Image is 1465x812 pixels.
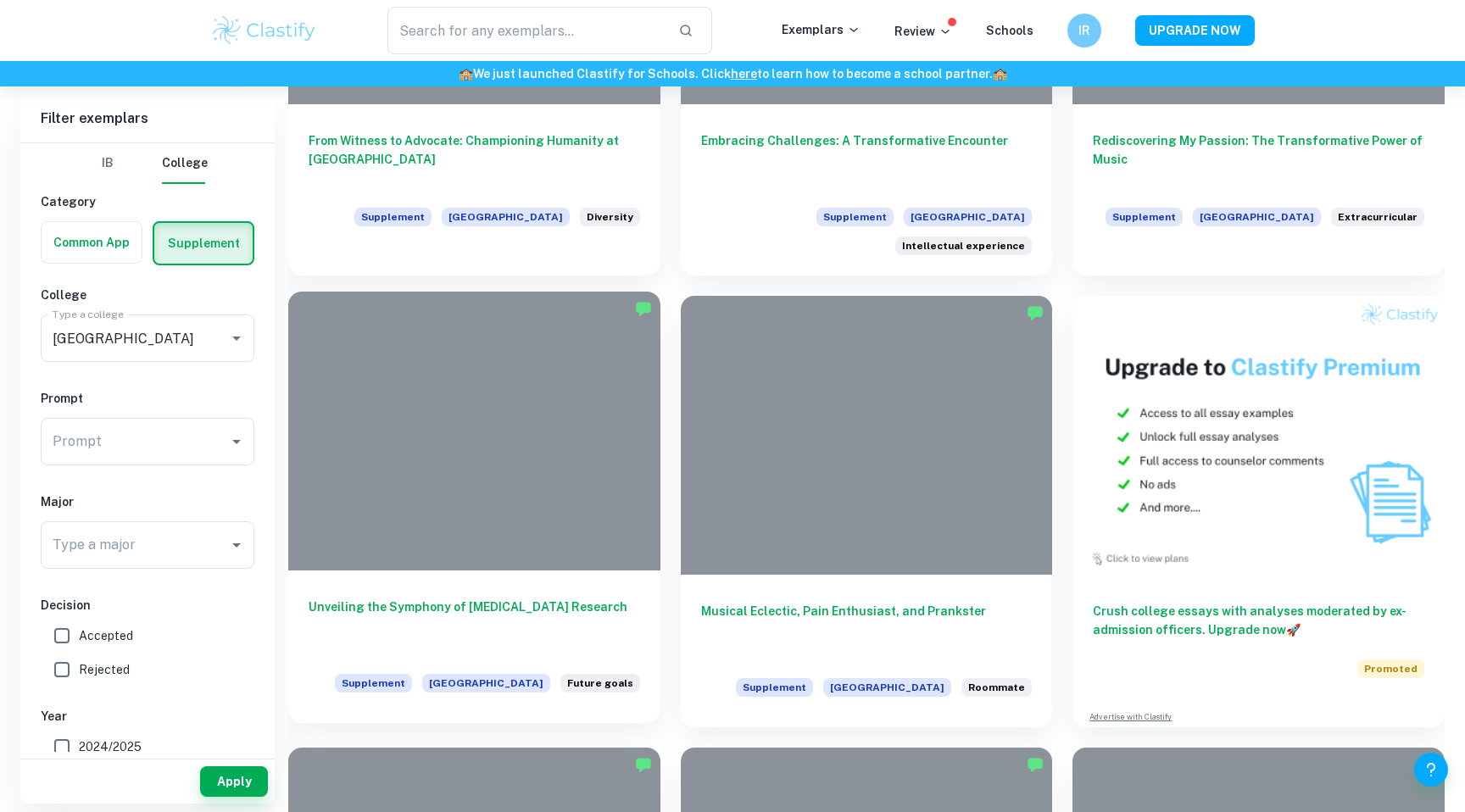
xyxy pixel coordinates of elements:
span: Promoted [1357,659,1424,678]
h6: Decision [41,596,254,615]
a: Schools [986,24,1033,37]
h6: IR [1075,21,1095,40]
h6: Unveiling the Symphony of [MEDICAL_DATA] Research [309,598,640,653]
a: Musical Eclectic, Pain Enthusiast, and PranksterSupplement[GEOGRAPHIC_DATA]Top 3 things your room... [681,296,1053,727]
span: Extracurricular [1338,209,1418,225]
span: Supplement [1106,208,1183,226]
button: Open [225,326,248,350]
span: Supplement [736,678,813,697]
h6: Major [41,492,254,511]
h6: College [41,286,254,304]
span: [GEOGRAPHIC_DATA] [1193,208,1321,226]
h6: From Witness to Advocate: Championing Humanity at [GEOGRAPHIC_DATA] [309,131,640,187]
span: Diversity [587,209,633,225]
img: Clastify logo [210,14,318,47]
img: Marked [1027,304,1044,321]
span: Roommate [968,680,1025,695]
h6: Category [41,192,254,211]
button: College [162,143,208,184]
div: Harvard has long recognized the importance of enrolling a diverse student body. How will the life... [580,208,640,236]
span: [GEOGRAPHIC_DATA] [823,678,951,697]
span: [GEOGRAPHIC_DATA] [904,208,1032,226]
span: Supplement [335,674,412,692]
span: 🏫 [993,67,1007,81]
label: Type a college [53,307,123,321]
h6: Musical Eclectic, Pain Enthusiast, and Prankster [701,602,1033,658]
span: 🚀 [1286,623,1301,637]
button: IB [87,143,128,184]
img: Marked [1027,756,1044,773]
button: Help and Feedback [1414,753,1448,787]
div: Filter type choice [87,143,208,184]
div: Briefly describe any of your extracurricular activities, employment experience, travel, or family... [1331,208,1424,236]
button: Apply [200,766,268,797]
p: Review [894,22,952,41]
span: Accepted [79,626,133,645]
h6: Year [41,707,254,726]
button: Common App [42,222,142,263]
h6: Embracing Challenges: A Transformative Encounter [701,131,1033,187]
p: Exemplars [782,20,861,39]
span: Future goals [567,676,633,691]
h6: Prompt [41,389,254,408]
button: Open [225,533,248,557]
button: UPGRADE NOW [1135,15,1255,46]
button: Open [225,430,248,453]
button: Supplement [154,223,253,264]
span: Rejected [79,660,130,679]
span: Supplement [816,208,894,226]
img: Thumbnail [1072,296,1445,575]
span: 🏫 [459,67,473,81]
img: Marked [635,300,652,317]
div: Briefly describe an intellectual experience that was important to you. [895,236,1032,255]
span: 2024/2025 [79,737,142,756]
span: Intellectual experience [902,238,1025,253]
img: Marked [635,756,652,773]
div: Top 3 things your roommates might like to know about you. [961,678,1032,707]
span: [GEOGRAPHIC_DATA] [422,674,550,692]
div: How do you hope to use your Harvard education in the future? [560,674,640,703]
h6: Filter exemplars [20,95,275,142]
a: Advertise with Clastify [1089,711,1172,723]
h6: Rediscovering My Passion: The Transformative Power of Music [1093,131,1424,187]
input: Search for any exemplars... [387,7,665,54]
button: IR [1067,14,1101,47]
h6: We just launched Clastify for Schools. Click to learn how to become a school partner. [3,64,1462,83]
a: Unveiling the Symphony of [MEDICAL_DATA] ResearchSupplement[GEOGRAPHIC_DATA]How do you hope to us... [288,296,660,727]
span: [GEOGRAPHIC_DATA] [442,208,570,226]
span: Supplement [354,208,432,226]
h6: Crush college essays with analyses moderated by ex-admission officers. Upgrade now [1093,602,1424,639]
a: here [731,67,757,81]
